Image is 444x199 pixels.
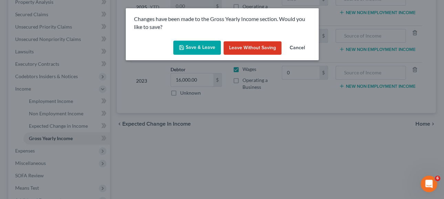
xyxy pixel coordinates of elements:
iframe: Intercom live chat [421,176,437,192]
p: Changes have been made to the Gross Yearly Income section. Would you like to save? [134,15,310,31]
button: Save & Leave [173,41,221,55]
button: Leave without Saving [224,41,281,55]
span: 6 [435,176,440,181]
button: Cancel [284,41,310,55]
